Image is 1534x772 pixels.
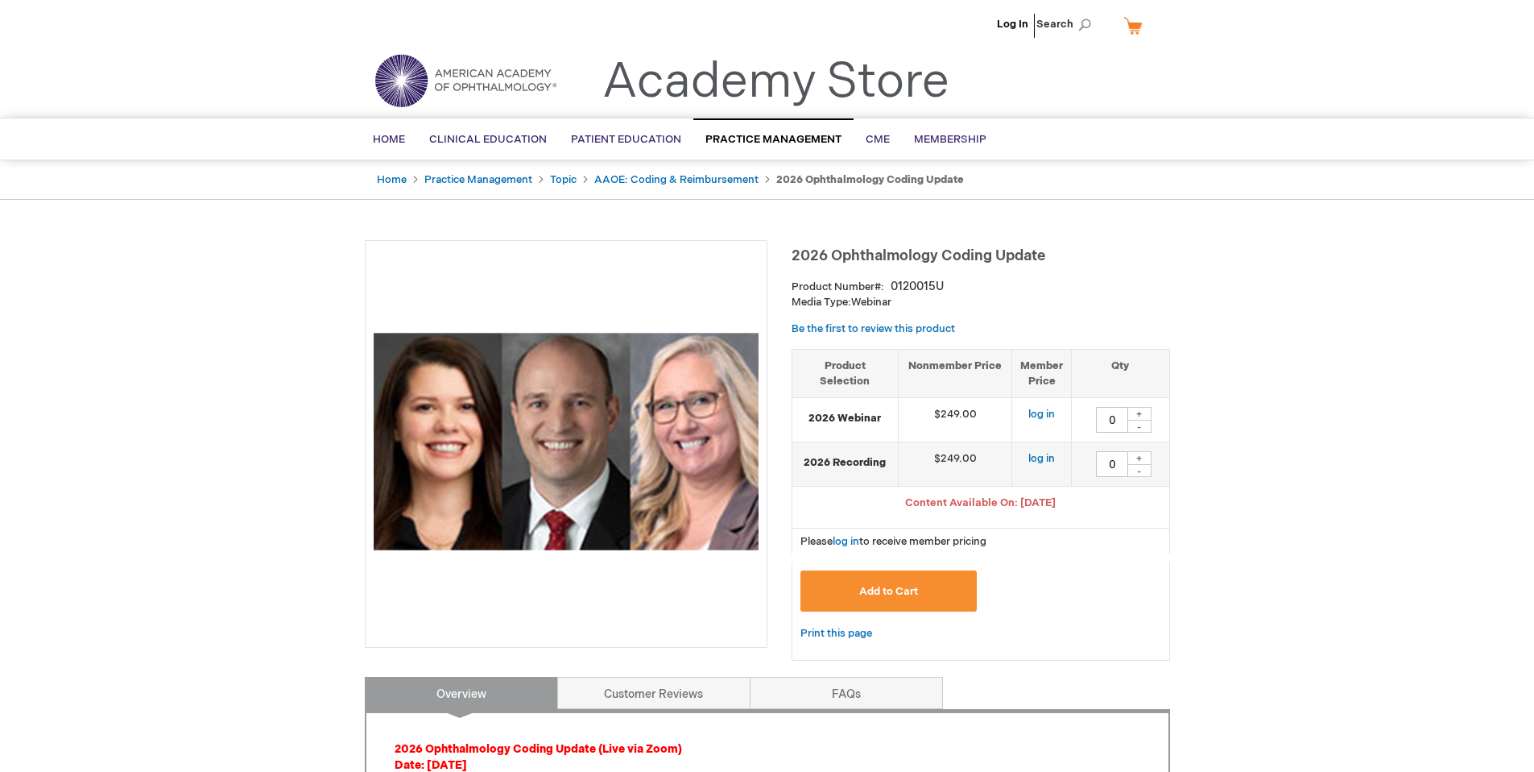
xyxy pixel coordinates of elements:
[750,677,943,709] a: FAQs
[914,133,986,146] span: Membership
[800,571,978,612] button: Add to Cart
[997,18,1028,31] a: Log In
[1036,8,1098,40] span: Search
[374,249,759,634] img: 2026 Ophthalmology Coding Update
[899,398,1012,442] td: $249.00
[792,322,955,335] a: Be the first to review this product
[792,349,899,397] th: Product Selection
[705,133,841,146] span: Practice Management
[1127,451,1152,465] div: +
[594,173,759,186] a: AAOE: Coding & Reimbursement
[866,133,890,146] span: CME
[800,411,891,426] strong: 2026 Webinar
[800,535,986,548] span: Please to receive member pricing
[1028,452,1055,465] a: log in
[377,173,407,186] a: Home
[571,133,681,146] span: Patient Education
[1012,349,1072,397] th: Member Price
[800,455,891,471] strong: 2026 Recording
[1127,407,1152,421] div: +
[602,53,949,111] a: Academy Store
[833,535,859,548] a: log in
[365,677,558,709] a: Overview
[905,496,1056,509] span: Content Available On: [DATE]
[1127,464,1152,477] div: -
[792,295,1170,310] p: Webinar
[792,280,884,293] strong: Product Number
[429,133,547,146] span: Clinical Education
[1096,451,1128,477] input: Qty
[859,585,918,598] span: Add to Cart
[899,442,1012,487] td: $249.00
[776,173,964,186] strong: 2026 Ophthalmology Coding Update
[550,173,577,186] a: Topic
[899,349,1012,397] th: Nonmember Price
[1127,420,1152,433] div: -
[792,296,851,309] strong: Media Type:
[1072,349,1169,397] th: Qty
[1028,408,1055,421] a: log in
[792,247,1045,264] span: 2026 Ophthalmology Coding Update
[891,279,944,295] div: 0120015U
[800,624,872,644] a: Print this page
[424,173,532,186] a: Practice Management
[1096,407,1128,433] input: Qty
[557,677,750,709] a: Customer Reviews
[373,133,405,146] span: Home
